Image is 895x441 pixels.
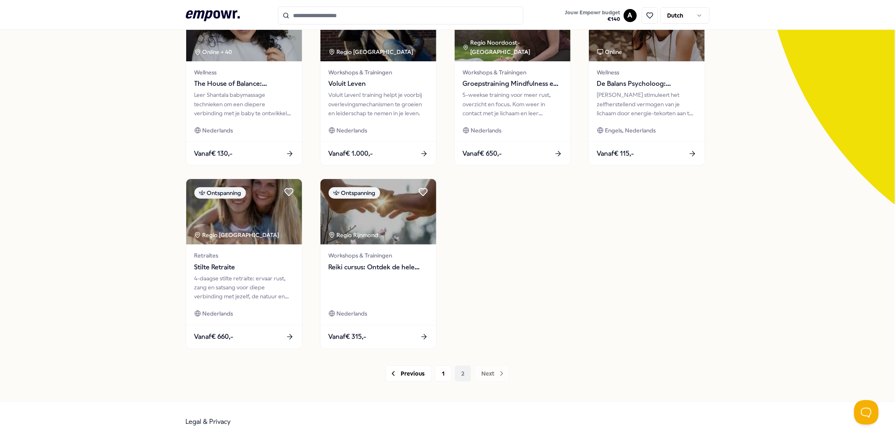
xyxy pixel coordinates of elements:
span: Retraites [194,251,294,260]
span: Vanaf € 660,- [194,331,234,342]
iframe: Help Scout Beacon - Open [854,400,879,425]
div: 4-daagse stilte retraite: ervaar rust, zang en satsang voor diepe verbinding met jezelf, de natuu... [194,274,294,301]
a: package imageOntspanningRegio [GEOGRAPHIC_DATA] RetraitesStilte Retraite4-daagse stilte retraite:... [186,179,302,349]
span: Nederlands [203,126,233,135]
div: Online + 40 [194,47,232,56]
span: Voluit Leven [329,78,428,89]
div: Online [597,47,622,56]
span: Vanaf € 115,- [597,148,634,159]
span: De Balans Psycholoog: [PERSON_NAME] [597,78,697,89]
div: Ontspanning [329,187,380,199]
span: Nederlands [471,126,502,135]
div: Leer Shantala babymassage technieken om een diepere verbinding met je baby te ontwikkelen en hun ... [194,90,294,118]
a: Jouw Empowr budget€140 [562,7,624,24]
span: Workshops & Trainingen [329,251,428,260]
button: Previous [386,365,432,382]
button: 1 [435,365,451,382]
span: Engels, Nederlands [605,126,656,135]
span: The House of Balance: Babymassage aan huis [194,78,294,89]
span: Groepstraining Mindfulness en Ademwerk: Breathe and Reconnect [463,78,562,89]
button: Jouw Empowr budget€140 [564,8,622,24]
span: Wellness [194,68,294,77]
img: package image [320,179,436,244]
span: Nederlands [337,309,367,318]
span: Nederlands [203,309,233,318]
img: package image [186,179,302,244]
span: Vanaf € 315,- [329,331,367,342]
div: Voluit Leven! training helpt je voorbij overlevingsmechanismen te groeien en leiderschap te nemen... [329,90,428,118]
a: Legal & Privacy [186,418,231,425]
span: Workshops & Trainingen [329,68,428,77]
div: 5-weekse training voor meer rust, overzicht en focus. Kom weer in contact met je lichaam en leer ... [463,90,562,118]
span: Workshops & Trainingen [463,68,562,77]
div: Regio [GEOGRAPHIC_DATA] [194,231,281,240]
span: Vanaf € 650,- [463,148,502,159]
span: € 140 [565,16,620,22]
div: Ontspanning [194,187,246,199]
input: Search for products, categories or subcategories [278,7,523,25]
div: Regio Noordoost-[GEOGRAPHIC_DATA] [463,38,570,56]
a: package imageOntspanningRegio Rijnmond Workshops & TrainingenReiki cursus: Ontdek de hele kracht ... [320,179,437,349]
span: Vanaf € 1.000,- [329,148,373,159]
div: [PERSON_NAME] stimuleert het zelfherstellend vermogen van je lichaam door energie-tekorten aan te... [597,90,697,118]
span: Vanaf € 130,- [194,148,233,159]
div: Regio [GEOGRAPHIC_DATA] [329,47,415,56]
span: Jouw Empowr budget [565,9,620,16]
button: A [624,9,637,22]
span: Stilte Retraite [194,262,294,273]
span: Wellness [597,68,697,77]
span: Reiki cursus: Ontdek de hele kracht van [PERSON_NAME] [329,262,428,273]
span: Nederlands [337,126,367,135]
div: Regio Rijnmond [329,231,380,240]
